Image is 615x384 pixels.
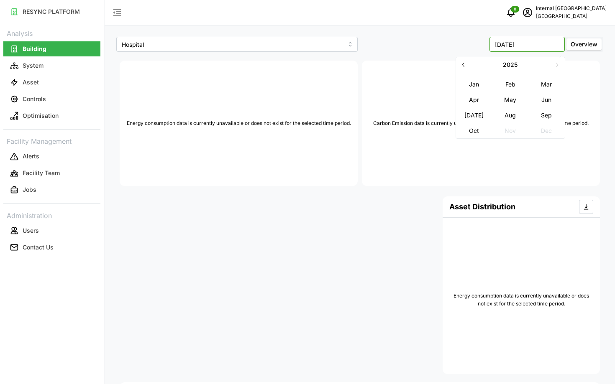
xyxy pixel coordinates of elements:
[23,8,80,16] p: RESYNC PLATFORM
[528,92,564,107] button: Jun
[528,123,564,138] button: Dec
[492,123,528,138] button: Nov
[3,239,100,256] a: Contact Us
[571,41,597,48] span: Overview
[528,76,564,92] button: Mar
[3,223,100,238] button: Users
[492,107,528,122] button: Aug
[23,61,44,70] p: System
[3,149,100,164] button: Alerts
[23,78,39,86] p: Asset
[3,182,100,198] a: Jobs
[3,166,100,181] button: Facility Team
[536,13,607,20] p: [GEOGRAPHIC_DATA]
[23,95,46,103] p: Controls
[3,75,100,90] button: Asset
[3,240,100,255] button: Contact Us
[3,58,100,73] button: System
[3,165,100,182] a: Facility Team
[449,292,593,308] p: Energy consumption data is currently unavailable or does not exist for the selected time period.
[536,5,607,13] p: Internal [GEOGRAPHIC_DATA]
[3,222,100,239] a: Users
[23,243,54,252] p: Contact Us
[3,41,100,56] button: Building
[23,186,36,194] p: Jobs
[23,226,39,235] p: Users
[3,92,100,107] button: Controls
[471,57,550,72] button: 2025
[3,57,100,74] a: System
[3,27,100,39] p: Analysis
[23,112,59,120] p: Optimisation
[23,152,39,160] p: Alerts
[3,107,100,124] a: Optimisation
[456,76,492,92] button: Jan
[514,6,516,12] span: 0
[502,4,519,21] button: notifications
[492,76,528,92] button: Feb
[3,41,100,57] a: Building
[3,74,100,91] a: Asset
[3,135,100,147] p: Facility Management
[127,120,351,127] p: Energy consumption data is currently unavailable or does not exist for the selected time period.
[3,91,100,107] a: Controls
[456,107,492,122] button: [DATE]
[23,169,60,177] p: Facility Team
[528,107,564,122] button: Sep
[3,148,100,165] a: Alerts
[449,201,515,212] h4: Asset Distribution
[3,4,100,19] button: RESYNC PLATFORM
[3,3,100,20] a: RESYNC PLATFORM
[456,57,565,139] div: Select Month
[3,108,100,123] button: Optimisation
[489,37,565,52] input: Select Month
[23,45,46,53] p: Building
[3,183,100,198] button: Jobs
[519,4,536,21] button: schedule
[456,123,492,138] button: Oct
[373,120,589,127] p: Carbon Emission data is currently unavailable or does not exist for the selected time period.
[456,92,492,107] button: Apr
[492,92,528,107] button: May
[3,209,100,221] p: Administration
